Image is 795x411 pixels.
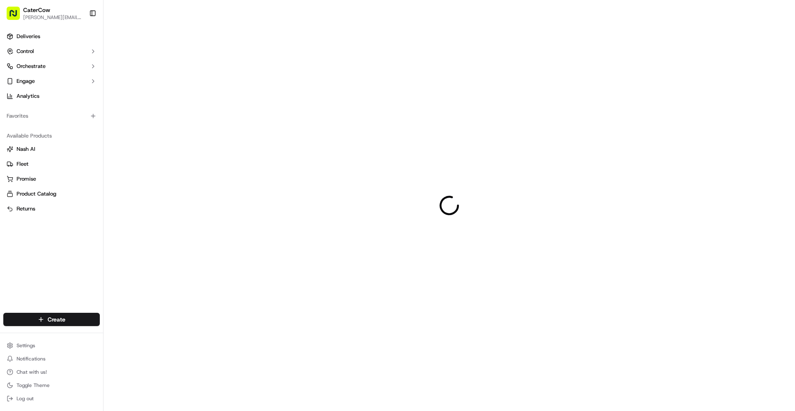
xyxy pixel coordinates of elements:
button: Settings [3,340,100,351]
button: Notifications [3,353,100,365]
button: Chat with us! [3,366,100,378]
span: Log out [17,395,34,402]
span: Product Catalog [17,190,56,198]
span: Deliveries [17,33,40,40]
div: Available Products [3,129,100,143]
a: Deliveries [3,30,100,43]
button: [PERSON_NAME][EMAIL_ADDRESS][DOMAIN_NAME] [23,14,82,21]
button: Engage [3,75,100,88]
button: Orchestrate [3,60,100,73]
span: Create [48,315,65,324]
span: Promise [17,175,36,183]
button: Product Catalog [3,187,100,201]
a: Analytics [3,89,100,103]
span: Analytics [17,92,39,100]
span: Settings [17,342,35,349]
span: Fleet [17,160,29,168]
a: Returns [7,205,96,213]
button: Create [3,313,100,326]
span: Notifications [17,355,46,362]
div: Favorites [3,109,100,123]
span: Toggle Theme [17,382,50,389]
span: Chat with us! [17,369,47,375]
button: Nash AI [3,143,100,156]
button: Control [3,45,100,58]
button: CaterCow [23,6,50,14]
span: Engage [17,77,35,85]
button: Log out [3,393,100,404]
span: Orchestrate [17,63,46,70]
span: Nash AI [17,145,35,153]
button: Toggle Theme [3,380,100,391]
button: CaterCow[PERSON_NAME][EMAIL_ADDRESS][DOMAIN_NAME] [3,3,86,23]
span: Returns [17,205,35,213]
button: Fleet [3,157,100,171]
a: Promise [7,175,96,183]
a: Nash AI [7,145,96,153]
button: Returns [3,202,100,215]
a: Fleet [7,160,96,168]
button: Promise [3,172,100,186]
a: Product Catalog [7,190,96,198]
span: Control [17,48,34,55]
